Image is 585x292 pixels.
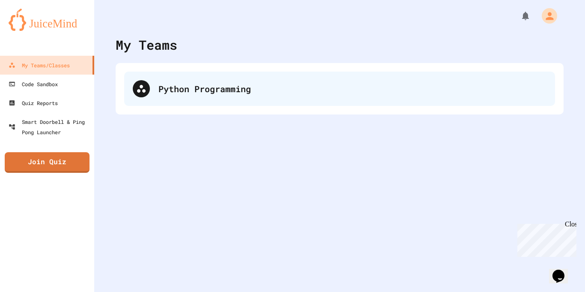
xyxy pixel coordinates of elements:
[5,152,90,173] a: Join Quiz
[3,3,59,54] div: Chat with us now!Close
[9,98,58,108] div: Quiz Reports
[9,79,58,89] div: Code Sandbox
[504,9,533,23] div: My Notifications
[9,117,91,137] div: Smart Doorbell & Ping Pong Launcher
[514,220,576,257] iframe: chat widget
[549,258,576,283] iframe: chat widget
[116,35,177,54] div: My Teams
[533,6,559,26] div: My Account
[9,9,86,31] img: logo-orange.svg
[124,72,555,106] div: Python Programming
[9,60,70,70] div: My Teams/Classes
[158,82,546,95] div: Python Programming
